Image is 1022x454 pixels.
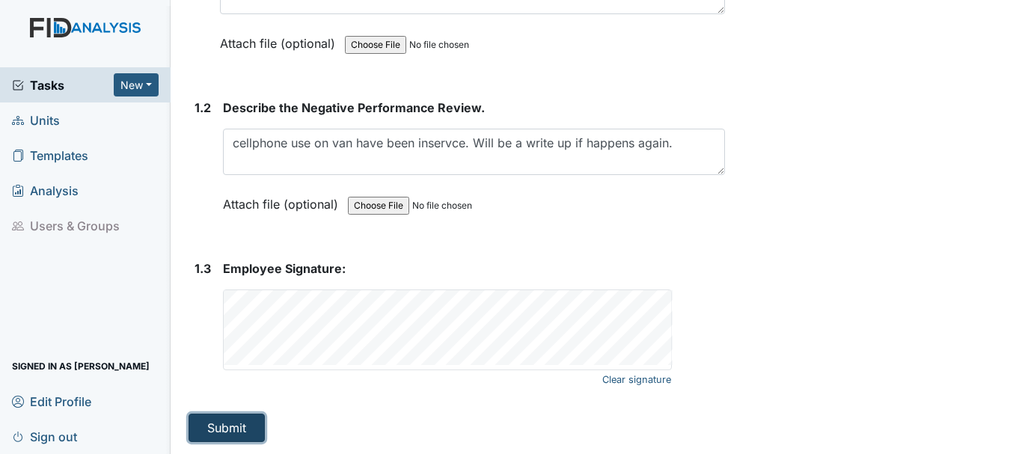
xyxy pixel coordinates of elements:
label: 1.3 [195,260,211,277]
span: Templates [12,144,88,167]
span: Signed in as [PERSON_NAME] [12,355,150,378]
textarea: cellphone use on van have been inservce. Will be a write up if happens again. [223,129,725,175]
span: Describe the Negative Performance Review. [223,100,485,115]
span: Edit Profile [12,390,91,413]
label: Attach file (optional) [220,26,341,52]
span: Analysis [12,179,79,202]
button: New [114,73,159,96]
span: Employee Signature: [223,261,346,276]
span: Units [12,108,60,132]
span: Sign out [12,425,77,448]
a: Clear signature [602,369,671,390]
label: 1.2 [195,99,211,117]
a: Tasks [12,76,114,94]
label: Attach file (optional) [223,187,344,213]
button: Submit [189,414,265,442]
